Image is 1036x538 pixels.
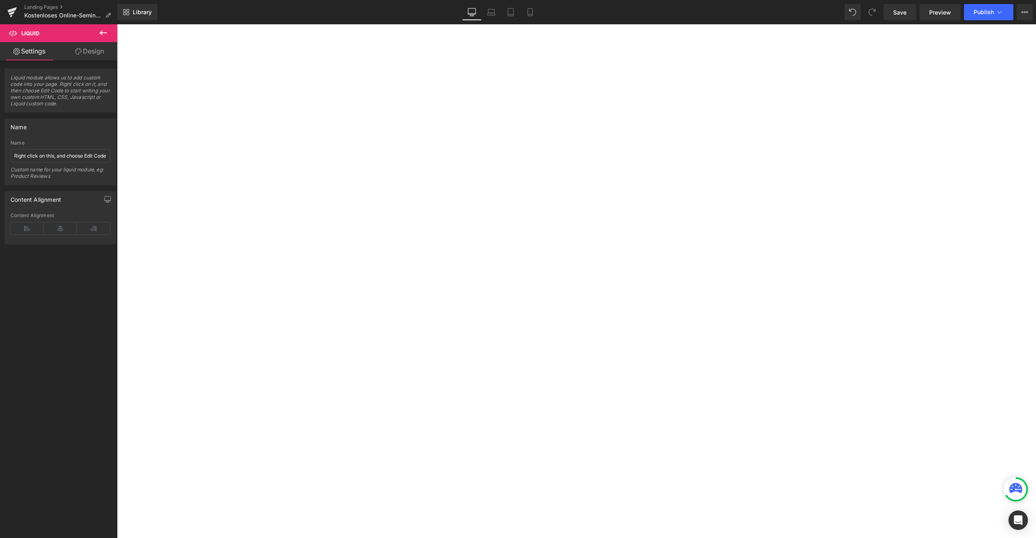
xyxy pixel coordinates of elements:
a: Mobile [520,4,540,20]
span: Library [133,9,152,16]
div: Name [11,119,27,130]
a: Laptop [482,4,501,20]
div: Content Alignment [11,192,61,203]
a: New Library [117,4,157,20]
button: Undo [845,4,861,20]
button: Publish [964,4,1013,20]
div: Name [11,140,110,146]
div: Content Alignment [11,213,110,218]
span: Preview [929,8,951,17]
a: Desktop [462,4,482,20]
span: Liquid module allows us to add custom code into your page. Right click on it, and then choose Edi... [11,75,110,112]
a: Design [60,42,119,60]
span: Liquid [21,30,39,36]
button: Redo [864,4,880,20]
a: Landing Pages [24,4,117,11]
span: Kostenloses Online-Seminar | Digitale Schichtplanung [24,12,102,19]
div: Open Intercom Messenger [1008,510,1028,530]
a: Preview [919,4,961,20]
a: Tablet [501,4,520,20]
button: More [1017,4,1033,20]
span: Save [893,8,906,17]
div: Custom name for your liquid module, eg: Product Reviews [11,167,110,185]
span: Publish [974,9,994,15]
